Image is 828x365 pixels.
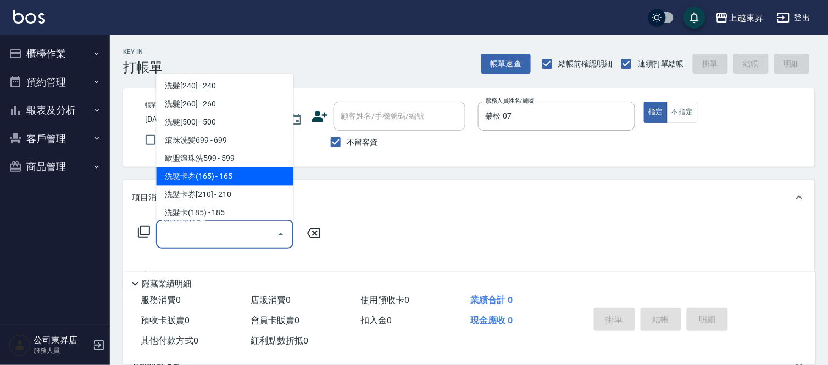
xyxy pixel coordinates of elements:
[4,153,105,181] button: 商品管理
[4,96,105,125] button: 報表及分析
[711,7,768,29] button: 上越東昇
[34,335,90,346] h5: 公司東昇店
[470,295,513,305] span: 業績合計 0
[486,97,534,105] label: 服務人員姓名/編號
[470,315,513,325] span: 現金應收 0
[251,335,308,346] span: 紅利點數折抵 0
[644,102,668,123] button: 指定
[123,48,163,55] h2: Key In
[34,346,90,356] p: 服務人員
[156,149,293,167] span: 歐盟滾珠洗599 - 599
[251,295,291,305] span: 店販消費 0
[4,68,105,97] button: 預約管理
[156,77,293,95] span: 洗髮[240] - 240
[156,113,293,131] span: 洗髮[500] - 500
[360,295,409,305] span: 使用預收卡 0
[123,60,163,75] h3: 打帳單
[156,95,293,113] span: 洗髮[260] - 260
[683,7,705,29] button: save
[145,101,168,109] label: 帳單日期
[141,295,181,305] span: 服務消費 0
[156,167,293,186] span: 洗髮卡券(165) - 165
[481,54,531,74] button: 帳單速查
[9,334,31,356] img: Person
[360,315,392,325] span: 扣入金 0
[13,10,45,24] img: Logo
[638,58,684,70] span: 連續打單結帳
[347,137,378,148] span: 不留客資
[559,58,613,70] span: 結帳前確認明細
[156,204,293,222] span: 洗髮卡(185) - 185
[251,315,299,325] span: 會員卡販賣 0
[123,180,815,215] div: 項目消費
[156,186,293,204] span: 洗髮卡券[210] - 210
[141,315,190,325] span: 預收卡販賣 0
[667,102,698,123] button: 不指定
[132,192,165,204] p: 項目消費
[142,278,191,290] p: 隱藏業績明細
[141,335,198,346] span: 其他付款方式 0
[4,125,105,153] button: 客戶管理
[773,8,815,28] button: 登出
[156,131,293,149] span: 滾珠洗髪699 - 699
[145,110,279,128] input: YYYY/MM/DD hh:mm
[272,226,290,243] button: Close
[4,40,105,68] button: 櫃檯作業
[729,11,764,25] div: 上越東昇
[283,106,309,133] button: Choose date, selected date is 2025-09-18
